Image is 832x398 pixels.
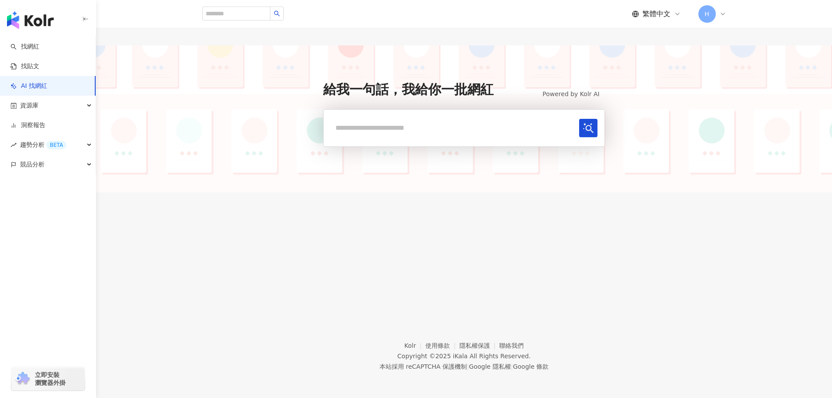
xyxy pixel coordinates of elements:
[10,42,39,51] a: search找網紅
[397,353,531,360] div: Copyright © 2025 All Rights Reserved.
[20,135,66,155] span: 趨勢分析
[11,367,85,391] a: chrome extension立即安裝 瀏覽器外掛
[10,82,47,90] a: AI 找網紅
[511,363,513,370] span: |
[380,361,549,372] span: 本站採用 reCAPTCHA 保護機制
[20,155,45,174] span: 競品分析
[10,62,39,71] a: 找貼文
[35,371,66,387] span: 立即安裝 瀏覽器外掛
[642,9,670,19] span: 繁體中文
[20,96,38,115] span: 資源庫
[14,372,31,386] img: chrome extension
[46,141,66,149] div: BETA
[499,342,524,349] a: 聯絡我們
[10,142,17,148] span: rise
[467,363,469,370] span: |
[7,11,54,29] img: logo
[404,342,425,349] a: Kolr
[579,119,597,137] button: Search Button
[425,342,459,349] a: 使用條款
[704,9,709,19] span: H
[323,80,494,99] p: 給我一句話，我給你一批網紅
[469,363,511,370] a: Google 隱私權
[10,121,45,130] a: 洞察報告
[537,90,604,99] p: Powered by Kolr AI
[274,10,280,17] span: search
[459,342,500,349] a: 隱私權保護
[453,353,468,360] a: iKala
[513,363,549,370] a: Google 條款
